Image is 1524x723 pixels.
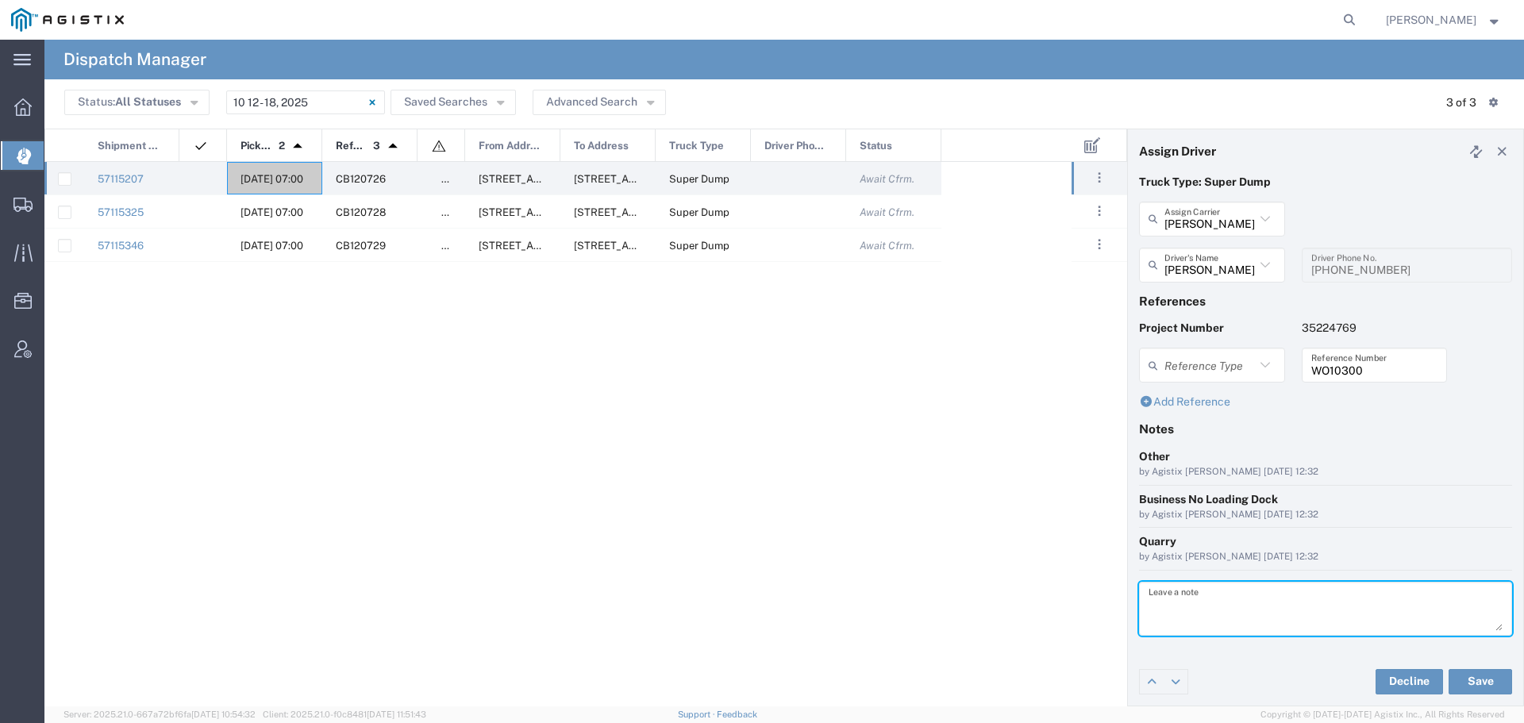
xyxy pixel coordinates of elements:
span: From Address [479,129,543,163]
span: 1524 N Carpenter Rd, Modesto, California, 95351, United States [574,240,818,252]
button: Saved Searches [391,90,516,115]
button: Status:All Statuses [64,90,210,115]
span: false [441,240,465,252]
span: CB120726 [336,173,386,185]
span: 26292 E River Rd, Escalon, California, 95320, United States [479,206,637,218]
span: Driver Phone No. [764,129,829,163]
button: Decline [1376,669,1443,694]
a: Edit next row [1164,670,1187,694]
img: arrow-dropup.svg [380,133,406,159]
span: To Address [574,129,629,163]
span: Super Dump [669,240,729,252]
span: 10/14/2025, 07:00 [241,240,303,252]
div: Other [1139,448,1512,465]
button: Advanced Search [533,90,666,115]
span: [DATE] 10:54:32 [191,710,256,719]
h4: Assign Driver [1139,144,1216,158]
span: Status [860,129,892,163]
button: ... [1088,167,1110,189]
span: Truck Type [669,129,724,163]
span: 2 [279,129,285,163]
span: Await Cfrm. [860,206,914,218]
span: CB120728 [336,206,386,218]
button: Save [1449,669,1512,694]
div: Business No Loading Dock [1139,491,1512,508]
span: 12523 North, CA-59, Merced, California, 95348, United States [479,173,637,185]
div: by Agistix [PERSON_NAME] [DATE] 12:32 [1139,550,1512,564]
span: 26292 E River Rd, Escalon, California, 95320, United States [479,240,637,252]
p: Truck Type: Super Dump [1139,174,1512,190]
span: Await Cfrm. [860,173,914,185]
p: 35224769 [1302,320,1448,337]
h4: References [1139,294,1512,308]
span: 3 [373,129,380,163]
div: 3 of 3 [1446,94,1476,111]
div: by Agistix [PERSON_NAME] [DATE] 12:32 [1139,465,1512,479]
span: . . . [1098,202,1101,221]
a: 57115346 [98,240,144,252]
div: by Agistix [PERSON_NAME] [DATE] 12:32 [1139,508,1512,522]
span: All Statuses [115,95,181,108]
a: Support [678,710,718,719]
p: Project Number [1139,320,1285,337]
a: 57115325 [98,206,144,218]
span: . . . [1098,168,1101,187]
span: . . . [1098,235,1101,254]
span: false [441,206,465,218]
span: Robert Casaus [1386,11,1476,29]
span: Shipment No. [98,129,162,163]
span: 10/14/2025, 07:00 [241,206,303,218]
span: Super Dump [669,173,729,185]
span: Pickup Date and Time [241,129,273,163]
a: Add Reference [1139,395,1230,408]
img: arrow-dropup.svg [285,133,310,159]
h4: Notes [1139,421,1512,436]
a: 57115207 [98,173,144,185]
button: ... [1088,233,1110,256]
span: Server: 2025.21.0-667a72bf6fa [63,710,256,719]
span: 4588 Hope Ln, Salida, California, 95368, United States [574,206,732,218]
span: false [441,173,465,185]
span: CB120729 [336,240,386,252]
button: ... [1088,200,1110,222]
span: Reference [336,129,368,163]
span: Client: 2025.21.0-f0c8481 [263,710,426,719]
button: [PERSON_NAME] [1385,10,1503,29]
a: Feedback [717,710,757,719]
span: [DATE] 11:51:43 [367,710,426,719]
span: Super Dump [669,206,729,218]
span: Await Cfrm. [860,240,914,252]
a: Edit previous row [1140,670,1164,694]
h4: Dispatch Manager [63,40,206,79]
img: icon [431,138,447,154]
div: Quarry [1139,533,1512,550]
img: icon [193,138,209,154]
span: 499 Sunrise Ave, Madera, California, United States [574,173,732,185]
span: Copyright © [DATE]-[DATE] Agistix Inc., All Rights Reserved [1260,708,1505,721]
img: logo [11,8,124,32]
span: 10/14/2025, 07:00 [241,173,303,185]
